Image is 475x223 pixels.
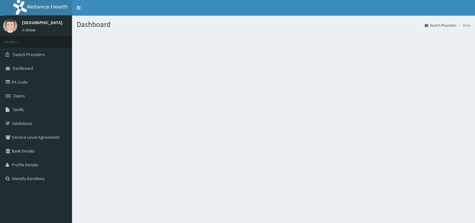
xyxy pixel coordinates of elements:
[13,52,45,57] span: Switch Providers
[22,28,37,32] a: Online
[13,93,25,99] span: Claims
[457,23,470,28] li: Here
[13,65,33,71] span: Dashboard
[425,23,456,28] a: Switch Providers
[77,20,470,29] h1: Dashboard
[22,20,62,25] p: [GEOGRAPHIC_DATA]
[3,19,17,33] img: User Image
[13,107,24,112] span: Tariffs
